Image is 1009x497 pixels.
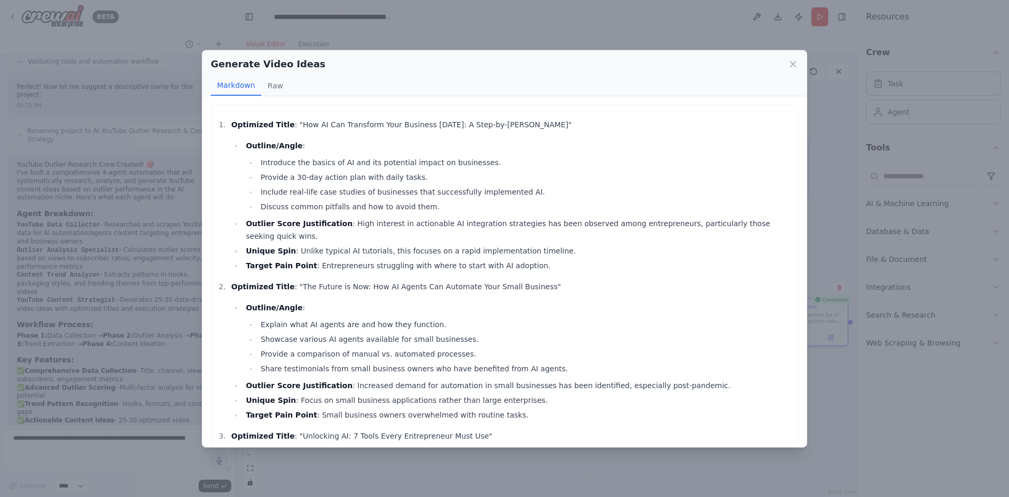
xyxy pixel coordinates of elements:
[246,396,296,404] strong: Unique Spin
[258,362,792,375] li: Share testimonials from small business owners who have benefited from AI agents.
[231,280,792,293] p: : "The Future is Now: How AI Agents Can Automate Your Small Business"
[231,432,295,440] strong: Optimized Title
[231,120,295,129] strong: Optimized Title
[258,333,792,346] li: Showcase various AI agents available for small businesses.
[211,76,261,96] button: Markdown
[258,200,792,213] li: Discuss common pitfalls and how to avoid them.
[246,141,303,150] strong: Outline/Angle
[261,76,289,96] button: Raw
[246,219,353,228] strong: Outlier Score Justification
[246,381,353,390] strong: Outlier Score Justification
[258,156,792,169] li: Introduce the basics of AI and its potential impact on businesses.
[246,261,317,270] strong: Target Pain Point
[258,348,792,360] li: Provide a comparison of manual vs. automated processes.
[246,303,303,312] strong: Outline/Angle
[246,247,296,255] strong: Unique Spin
[211,57,325,72] h2: Generate Video Ideas
[231,430,792,442] p: : "Unlocking AI: 7 Tools Every Entrepreneur Must Use"
[258,171,792,184] li: Provide a 30-day action plan with daily tasks.
[231,282,295,291] strong: Optimized Title
[243,259,792,272] li: : Entrepreneurs struggling with where to start with AI adoption.
[243,301,792,375] li: :
[243,217,792,242] li: : High interest in actionable AI integration strategies has been observed among entrepreneurs, pa...
[258,186,792,198] li: Include real-life case studies of businesses that successfully implemented AI.
[243,394,792,407] li: : Focus on small business applications rather than large enterprises.
[243,245,792,257] li: : Unlike typical AI tutorials, this focuses on a rapid implementation timeline.
[243,139,792,213] li: :
[246,411,317,419] strong: Target Pain Point
[243,409,792,421] li: : Small business owners overwhelmed with routine tasks.
[231,118,792,131] p: : "How AI Can Transform Your Business [DATE]: A Step-by-[PERSON_NAME]"
[243,379,792,392] li: : Increased demand for automation in small businesses has been identified, especially post-pandemic.
[258,318,792,331] li: Explain what AI agents are and how they function.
